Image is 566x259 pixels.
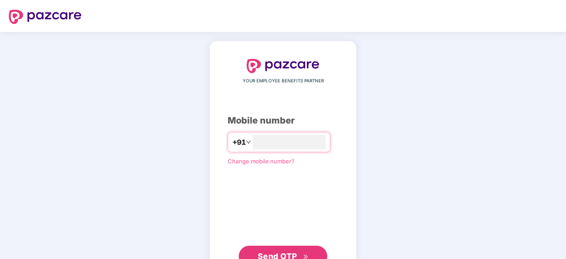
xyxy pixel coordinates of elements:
img: logo [9,10,81,24]
span: +91 [233,137,246,148]
span: down [246,139,251,145]
div: Mobile number [228,114,338,128]
img: logo [247,59,319,73]
span: YOUR EMPLOYEE BENEFITS PARTNER [243,77,324,85]
a: Change mobile number? [228,158,295,165]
